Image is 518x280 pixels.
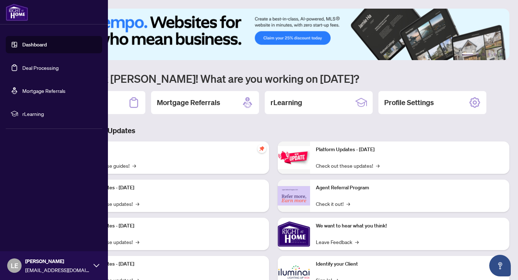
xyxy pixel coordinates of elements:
[316,260,504,268] p: Identify your Client
[316,222,504,230] p: We want to hear what you think!
[494,53,496,56] button: 5
[462,53,473,56] button: 1
[22,64,59,71] a: Deal Processing
[488,53,491,56] button: 4
[376,162,380,170] span: →
[76,260,263,268] p: Platform Updates - [DATE]
[136,200,139,208] span: →
[76,146,263,154] p: Self-Help
[22,41,47,48] a: Dashboard
[278,146,310,169] img: Platform Updates - June 23, 2025
[316,184,504,192] p: Agent Referral Program
[278,186,310,206] img: Agent Referral Program
[316,238,359,246] a: Leave Feedback→
[384,98,434,108] h2: Profile Settings
[476,53,479,56] button: 2
[316,200,350,208] a: Check it out!→
[25,266,90,274] span: [EMAIL_ADDRESS][DOMAIN_NAME]
[76,222,263,230] p: Platform Updates - [DATE]
[76,184,263,192] p: Platform Updates - [DATE]
[37,72,509,85] h1: Welcome back [PERSON_NAME]! What are you working on [DATE]?
[346,200,350,208] span: →
[482,53,485,56] button: 3
[258,144,266,153] span: pushpin
[37,9,509,60] img: Slide 0
[25,257,90,265] span: [PERSON_NAME]
[157,98,220,108] h2: Mortgage Referrals
[132,162,136,170] span: →
[37,126,509,136] h3: Brokerage & Industry Updates
[11,261,18,271] span: LE
[489,255,511,276] button: Open asap
[6,4,28,21] img: logo
[136,238,139,246] span: →
[316,146,504,154] p: Platform Updates - [DATE]
[278,218,310,250] img: We want to hear what you think!
[316,162,380,170] a: Check out these updates!→
[22,87,65,94] a: Mortgage Referrals
[499,53,502,56] button: 6
[271,98,302,108] h2: rLearning
[355,238,359,246] span: →
[22,110,97,118] span: rLearning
